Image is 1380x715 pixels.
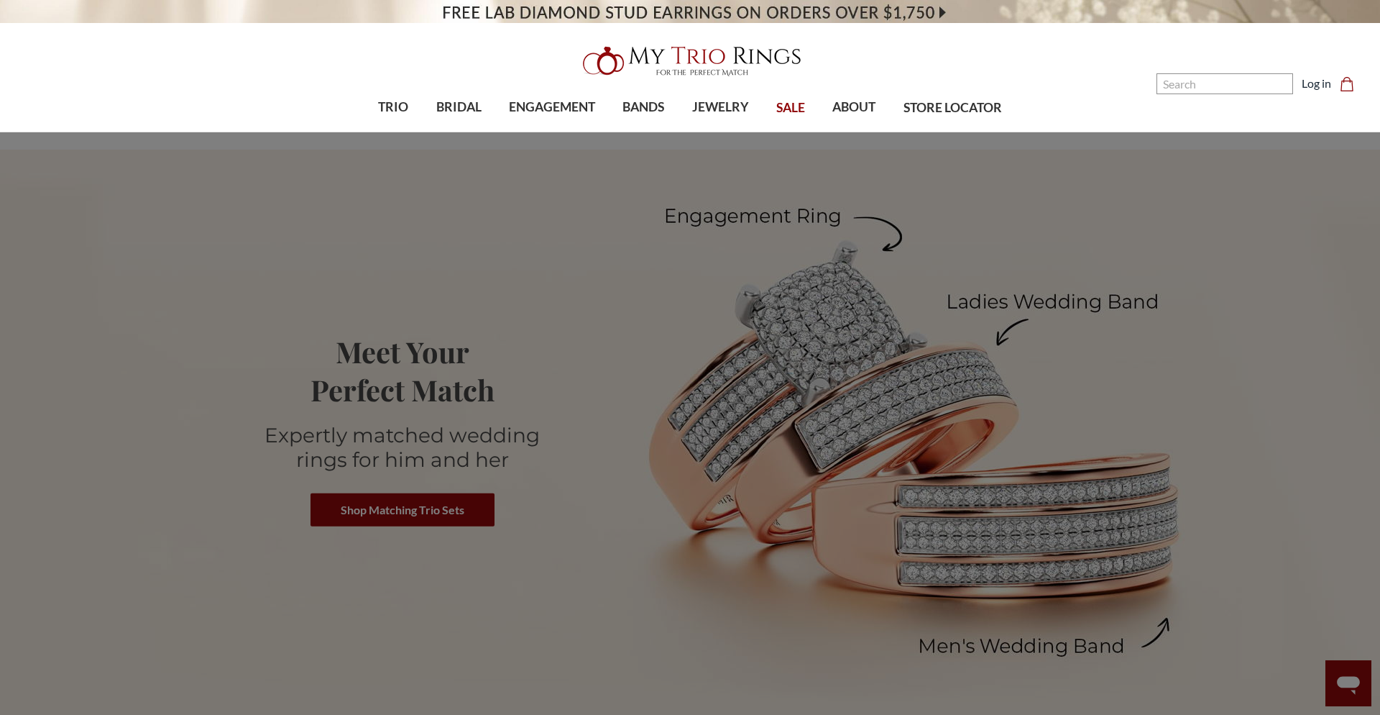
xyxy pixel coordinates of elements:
span: BRIDAL [436,98,482,117]
a: Log in [1302,75,1331,92]
a: Cart with 0 items [1340,75,1363,92]
a: STORE LOCATOR [890,85,1016,132]
a: TRIO [364,84,422,131]
img: My Trio Rings [575,38,805,84]
span: ABOUT [832,98,875,117]
button: submenu toggle [847,131,861,132]
span: JEWELRY [692,98,749,117]
span: STORE LOCATOR [903,99,1002,117]
a: My Trio Rings [400,38,980,84]
a: SALE [763,85,819,132]
input: Search [1156,73,1293,94]
a: BRIDAL [422,84,494,131]
span: SALE [776,99,805,117]
span: ENGAGEMENT [509,98,595,117]
button: submenu toggle [713,131,727,132]
button: submenu toggle [386,131,400,132]
button: submenu toggle [636,131,650,132]
a: BANDS [609,84,678,131]
span: TRIO [378,98,408,117]
span: BANDS [622,98,664,117]
svg: cart.cart_preview [1340,77,1354,91]
button: submenu toggle [451,131,466,132]
a: ABOUT [819,84,889,131]
a: ENGAGEMENT [495,84,609,131]
button: submenu toggle [545,131,559,132]
a: JEWELRY [678,84,763,131]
